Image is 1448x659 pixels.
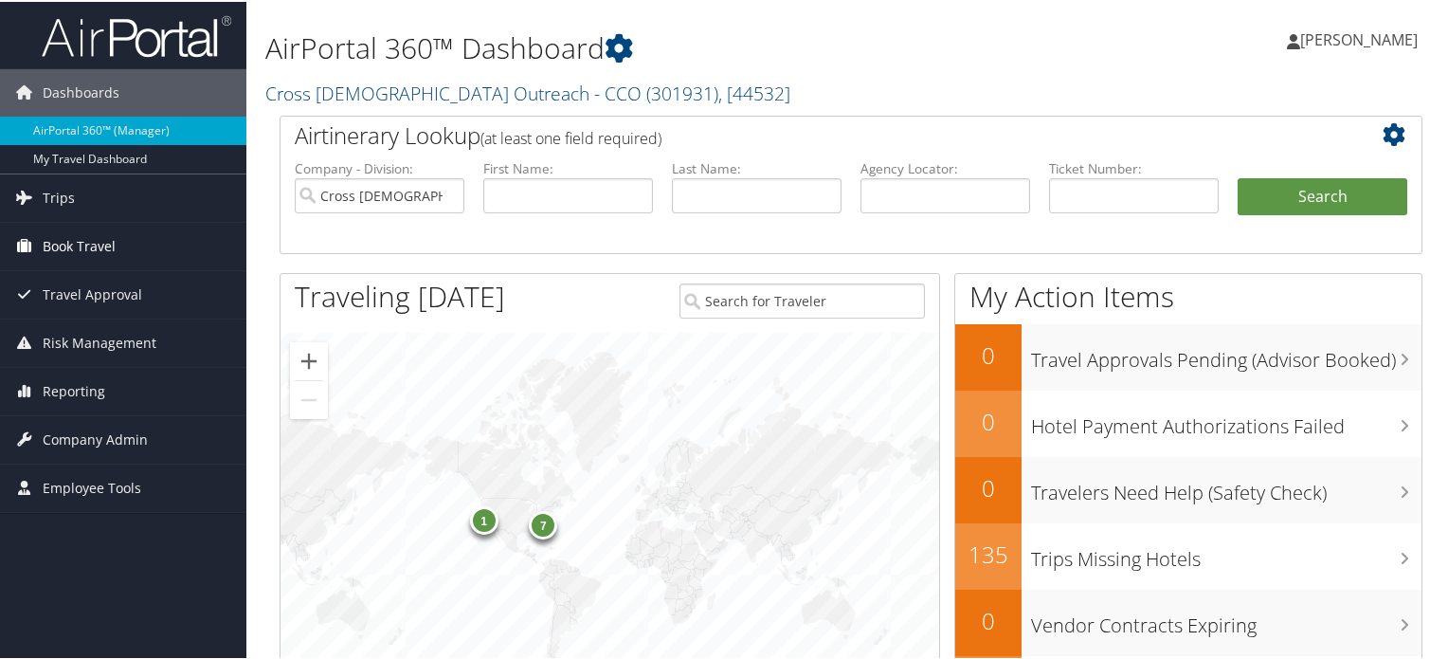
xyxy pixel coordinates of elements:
label: Ticket Number: [1049,157,1219,176]
h2: Airtinerary Lookup [295,118,1312,150]
span: Travel Approval [43,269,142,317]
h1: AirPortal 360™ Dashboard [265,27,1046,66]
h3: Vendor Contracts Expiring [1031,601,1421,637]
button: Search [1238,176,1407,214]
span: [PERSON_NAME] [1300,27,1418,48]
label: Company - Division: [295,157,464,176]
div: 1 [469,503,498,532]
span: Reporting [43,366,105,413]
h3: Travelers Need Help (Safety Check) [1031,468,1421,504]
span: Dashboards [43,67,119,115]
a: 0Travel Approvals Pending (Advisor Booked) [955,322,1421,389]
span: , [ 44532 ] [718,79,790,104]
span: Book Travel [43,221,116,268]
span: Trips [43,173,75,220]
span: ( 301931 ) [646,79,718,104]
h2: 0 [955,470,1022,503]
a: 135Trips Missing Hotels [955,522,1421,588]
a: 0Travelers Need Help (Safety Check) [955,455,1421,522]
h3: Hotel Payment Authorizations Failed [1031,402,1421,438]
h3: Trips Missing Hotels [1031,535,1421,571]
label: Last Name: [672,157,842,176]
h1: My Action Items [955,275,1421,315]
h2: 0 [955,404,1022,436]
button: Zoom out [290,379,328,417]
a: 0Vendor Contracts Expiring [955,588,1421,654]
span: Employee Tools [43,463,141,510]
h3: Travel Approvals Pending (Advisor Booked) [1031,336,1421,372]
h2: 0 [955,603,1022,635]
input: Search for Traveler [679,282,926,317]
span: Risk Management [43,318,156,365]
button: Zoom in [290,340,328,378]
label: First Name: [483,157,653,176]
span: (at least one field required) [480,126,661,147]
label: Agency Locator: [860,157,1030,176]
h2: 0 [955,338,1022,370]
h2: 135 [955,537,1022,569]
div: 7 [529,509,557,538]
a: [PERSON_NAME] [1287,9,1437,66]
a: Cross [DEMOGRAPHIC_DATA] Outreach - CCO [265,79,790,104]
img: airportal-logo.png [42,12,231,57]
a: 0Hotel Payment Authorizations Failed [955,389,1421,455]
span: Company Admin [43,414,148,462]
h1: Traveling [DATE] [295,275,505,315]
